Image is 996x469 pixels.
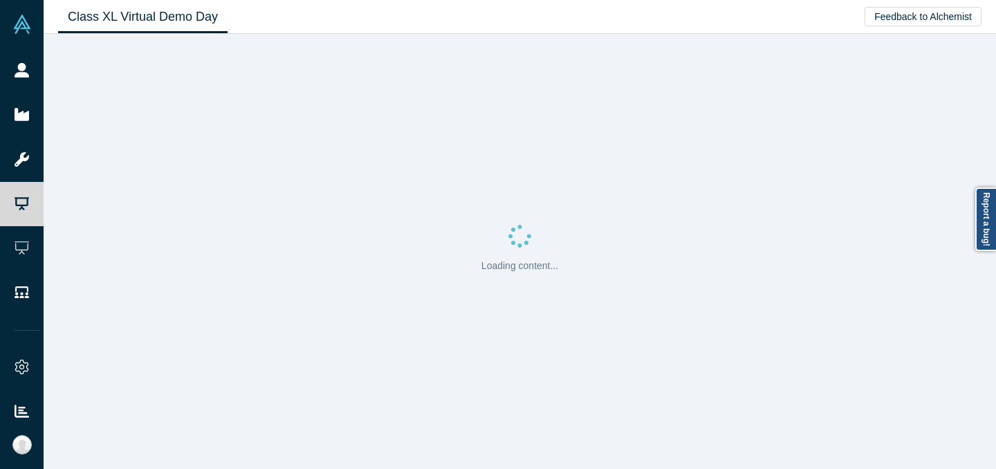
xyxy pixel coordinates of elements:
[58,1,228,33] a: Class XL Virtual Demo Day
[481,259,558,273] p: Loading content...
[12,435,32,454] img: Ally Hoang's Account
[12,15,32,34] img: Alchemist Vault Logo
[865,7,981,26] button: Feedback to Alchemist
[975,187,996,251] a: Report a bug!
